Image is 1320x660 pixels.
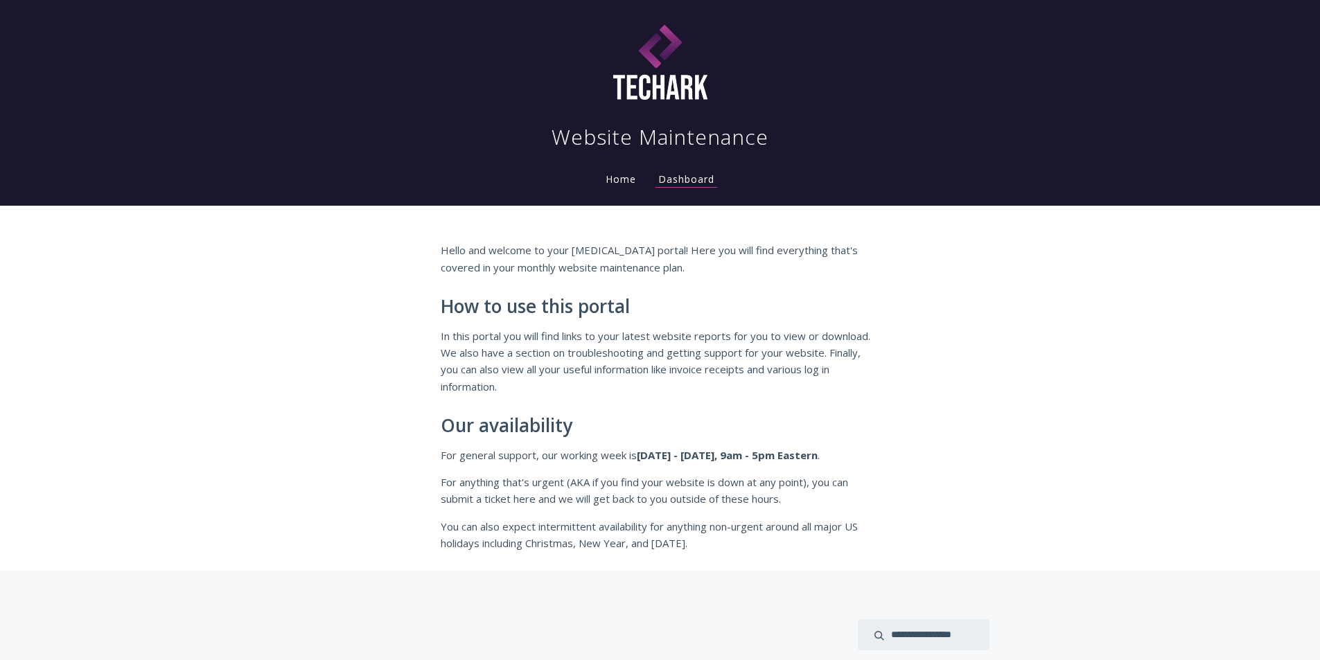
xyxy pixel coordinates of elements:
a: Home [603,172,639,186]
p: For anything that's urgent (AKA if you find your website is down at any point), you can submit a ... [441,474,880,508]
p: You can also expect intermittent availability for anything non-urgent around all major US holiday... [441,518,880,552]
p: For general support, our working week is . [441,447,880,463]
h1: Website Maintenance [552,123,768,151]
a: Dashboard [655,172,717,188]
h2: How to use this portal [441,296,880,317]
input: search input [858,619,989,650]
p: Hello and welcome to your [MEDICAL_DATA] portal! Here you will find everything that's covered in ... [441,242,880,276]
strong: [DATE] - [DATE], 9am - 5pm Eastern [637,448,818,462]
h2: Our availability [441,416,880,436]
p: In this portal you will find links to your latest website reports for you to view or download. We... [441,328,880,395]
